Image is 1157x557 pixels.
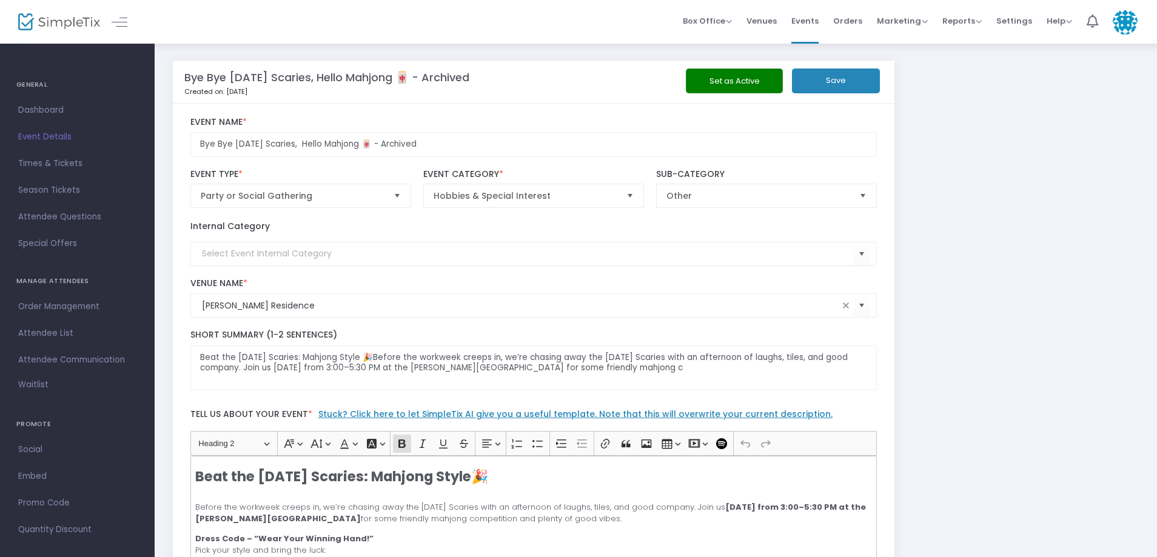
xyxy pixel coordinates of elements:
span: Reports [942,15,982,27]
span: Order Management [18,299,136,315]
span: Attendee List [18,325,136,341]
input: Select Event Internal Category [202,247,854,260]
label: Event Type [190,169,412,180]
strong: Beat the [DATE] Scaries: Mahjong Style [195,467,471,486]
input: Select Venue [202,299,839,312]
label: Tell us about your event [184,402,883,431]
span: Times & Tickets [18,156,136,172]
span: Promo Code [18,495,136,511]
h4: GENERAL [16,73,138,97]
span: Box Office [683,15,732,27]
button: Select [853,293,870,318]
span: Short Summary (1-2 Sentences) [190,329,337,341]
span: Special Offers [18,236,136,252]
p: Created on: [DATE] [184,87,650,97]
label: Event Category [423,169,645,180]
label: Sub-Category [656,169,877,180]
p: Before the workweek creeps in, we’re chasing away the [DATE] Scaries with an afternoon of laughs,... [195,489,871,525]
span: Orders [833,5,862,36]
label: Internal Category [190,220,270,233]
span: Marketing [877,15,928,27]
span: Help [1047,15,1072,27]
span: Attendee Communication [18,352,136,368]
span: Settings [996,5,1032,36]
span: clear [839,298,853,313]
button: Set as Active [686,68,783,93]
m-panel-title: Bye Bye [DATE] Scaries, Hello Mahjong 🀄 - Archived [184,69,469,85]
span: Season Tickets [18,182,136,198]
span: Party or Social Gathering [201,190,384,202]
a: Stuck? Click here to let SimpleTix AI give you a useful template. Note that this will overwrite y... [318,408,833,420]
label: Venue Name [190,278,877,289]
input: Enter Event Name [190,132,877,157]
button: Select [622,184,639,207]
div: Editor toolbar [190,431,877,455]
span: Attendee Questions [18,209,136,225]
span: Embed [18,469,136,484]
button: Save [792,68,880,93]
h4: PROMOTE [16,412,138,436]
span: Quantity Discount [18,522,136,538]
strong: [DATE] from 3:00–5:30 PM at the [PERSON_NAME][GEOGRAPHIC_DATA] [195,501,866,525]
p: Pick your style and bring the luck: [195,533,871,556]
span: Event Details [18,129,136,145]
span: Heading 2 [198,436,261,451]
span: Events [791,5,819,36]
strong: Dress Code – “Wear Your Winning Hand!” [195,533,374,544]
button: Select [389,184,406,207]
span: Other [666,190,850,202]
label: Event Name [190,117,877,128]
span: Hobbies & Special Interest [434,190,617,202]
span: Venues [746,5,777,36]
h3: 🎉 [195,469,871,485]
h4: MANAGE ATTENDEES [16,269,138,293]
button: Heading 2 [193,434,275,453]
span: Social [18,442,136,458]
span: Waitlist [18,379,49,391]
button: Select [853,241,870,266]
span: Dashboard [18,102,136,118]
button: Select [854,184,871,207]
